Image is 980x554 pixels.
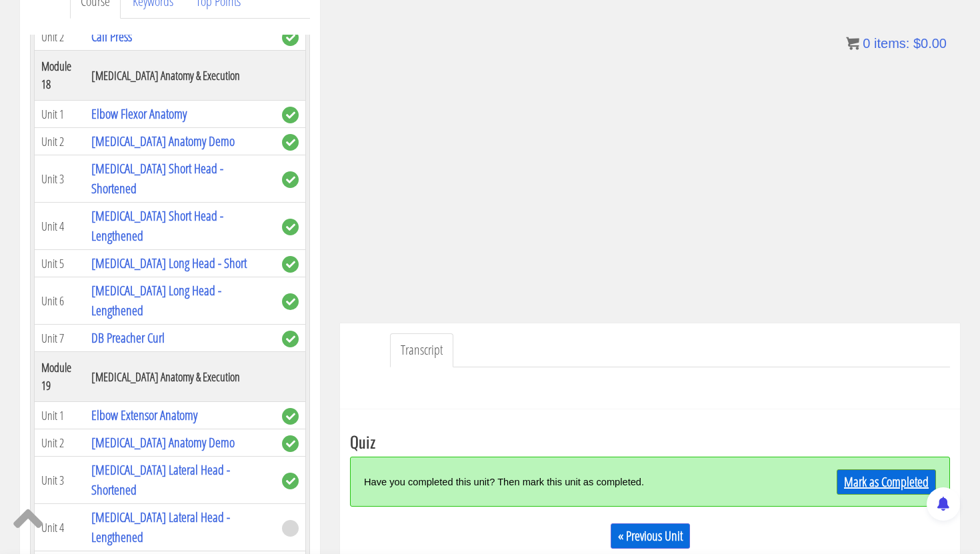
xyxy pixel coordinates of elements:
span: complete [282,107,299,123]
span: complete [282,435,299,452]
span: complete [282,29,299,46]
span: 0 [863,36,870,51]
a: [MEDICAL_DATA] Anatomy Demo [91,132,235,150]
img: icon11.png [846,37,859,50]
a: [MEDICAL_DATA] Long Head - Short [91,254,247,272]
a: Calf Press [91,27,132,45]
div: Have you completed this unit? Then mark this unit as completed. [364,467,786,496]
td: Unit 1 [35,402,85,429]
td: Unit 2 [35,128,85,155]
td: Unit 7 [35,325,85,352]
td: Unit 3 [35,457,85,504]
a: 0 items: $0.00 [846,36,947,51]
span: complete [282,331,299,347]
a: DB Preacher Curl [91,329,165,347]
th: [MEDICAL_DATA] Anatomy & Execution [85,51,275,101]
span: complete [282,134,299,151]
td: Unit 4 [35,504,85,551]
span: complete [282,256,299,273]
td: Unit 2 [35,429,85,457]
a: Transcript [390,333,453,367]
h3: Quiz [350,433,950,450]
th: [MEDICAL_DATA] Anatomy & Execution [85,352,275,402]
span: complete [282,293,299,310]
span: items: [874,36,909,51]
bdi: 0.00 [913,36,947,51]
a: Elbow Flexor Anatomy [91,105,187,123]
td: Unit 4 [35,203,85,250]
td: Unit 2 [35,23,85,51]
th: Module 19 [35,352,85,402]
span: complete [282,408,299,425]
a: Elbow Extensor Anatomy [91,406,197,424]
td: Unit 6 [35,277,85,325]
a: [MEDICAL_DATA] Short Head - Lengthened [91,207,223,245]
span: $ [913,36,921,51]
a: Mark as Completed [837,469,936,495]
td: Unit 3 [35,155,85,203]
span: complete [282,219,299,235]
span: complete [282,473,299,489]
a: [MEDICAL_DATA] Lateral Head - Shortened [91,461,230,499]
a: [MEDICAL_DATA] Long Head - Lengthened [91,281,221,319]
span: complete [282,171,299,188]
td: Unit 1 [35,101,85,128]
a: [MEDICAL_DATA] Lateral Head - Lengthened [91,508,230,546]
td: Unit 5 [35,250,85,277]
a: [MEDICAL_DATA] Short Head - Shortened [91,159,223,197]
th: Module 18 [35,51,85,101]
a: [MEDICAL_DATA] Anatomy Demo [91,433,235,451]
a: « Previous Unit [611,523,690,549]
